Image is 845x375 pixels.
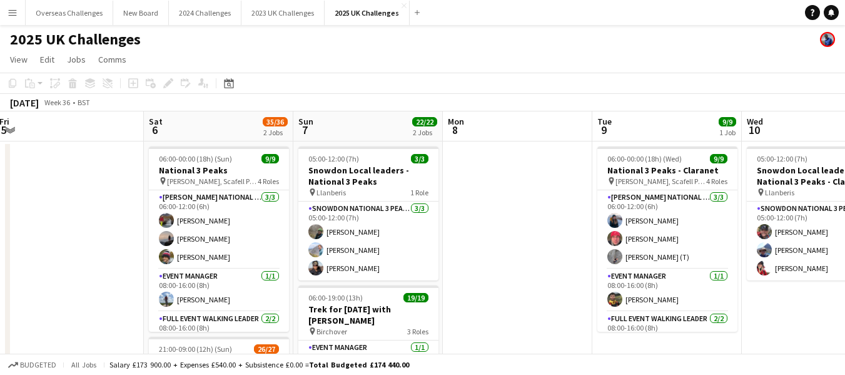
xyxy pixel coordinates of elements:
span: Total Budgeted £174 440.00 [309,360,409,369]
button: Budgeted [6,358,58,372]
h1: 2025 UK Challenges [10,30,141,49]
a: Comms [93,51,131,68]
span: Comms [98,54,126,65]
div: BST [78,98,90,107]
div: [DATE] [10,96,39,109]
app-user-avatar: Andy Baker [820,32,835,47]
a: Jobs [62,51,91,68]
a: Edit [35,51,59,68]
span: Week 36 [41,98,73,107]
button: 2025 UK Challenges [325,1,410,25]
button: New Board [113,1,169,25]
span: Jobs [67,54,86,65]
div: Salary £173 900.00 + Expenses £540.00 + Subsistence £0.00 = [109,360,409,369]
button: 2023 UK Challenges [241,1,325,25]
span: Edit [40,54,54,65]
button: 2024 Challenges [169,1,241,25]
span: Budgeted [20,361,56,369]
a: View [5,51,33,68]
span: View [10,54,28,65]
span: All jobs [69,360,99,369]
button: Overseas Challenges [26,1,113,25]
